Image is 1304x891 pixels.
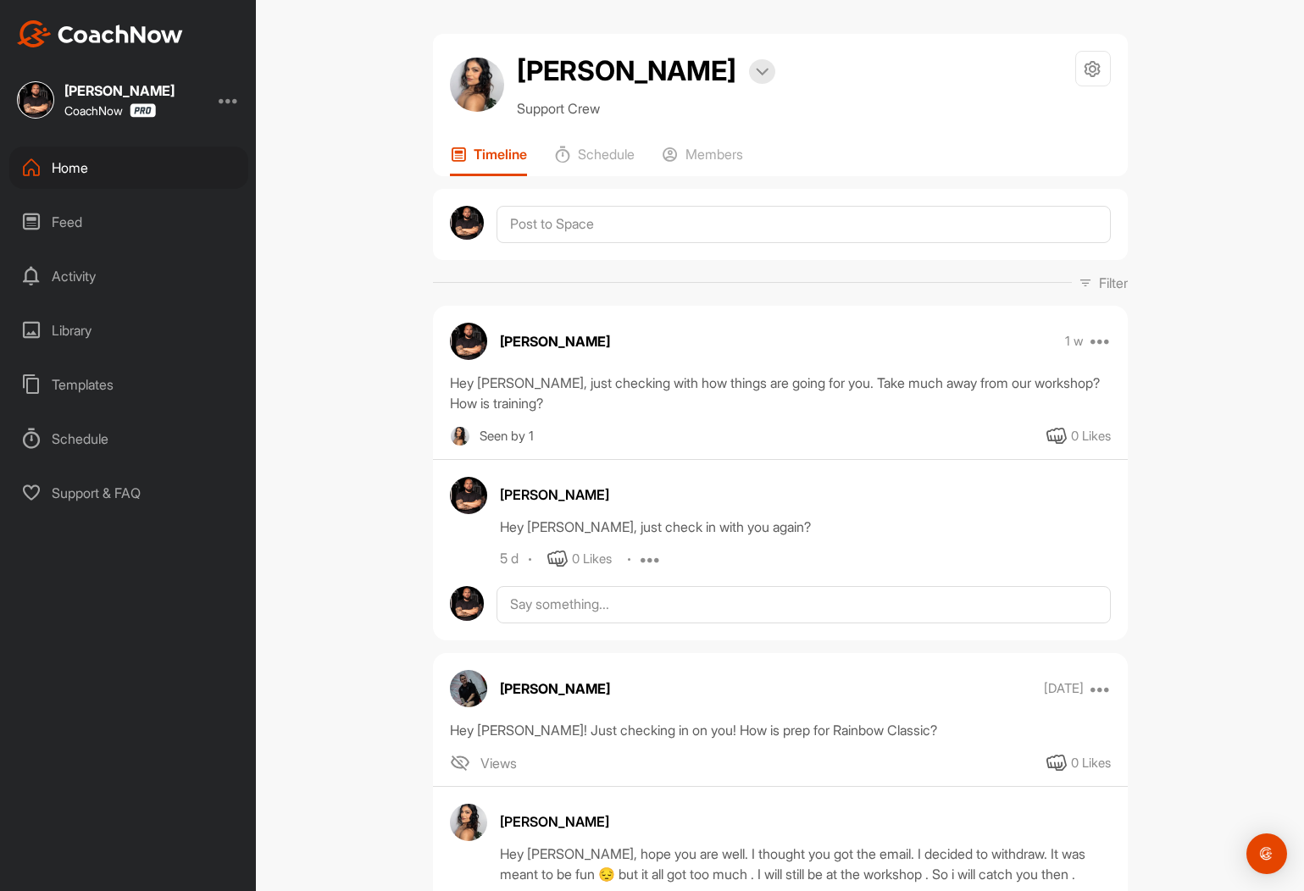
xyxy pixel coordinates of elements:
div: Templates [9,363,248,406]
div: 0 Likes [1071,427,1111,446]
div: Schedule [9,418,248,460]
p: [PERSON_NAME] [500,331,610,351]
span: Views [480,753,517,773]
img: square_885f4afea822e6bd3ffb8677b43e07ff.jpg [450,426,471,447]
img: avatar [450,323,487,360]
img: CoachNow [17,20,183,47]
img: avatar [450,206,485,241]
p: Schedule [578,146,635,163]
div: 0 Likes [572,550,612,569]
div: Support & FAQ [9,472,248,514]
img: avatar [450,477,487,514]
h2: [PERSON_NAME] [517,51,736,91]
div: [PERSON_NAME] [500,811,1111,832]
p: [PERSON_NAME] [500,678,610,699]
p: [DATE] [1044,680,1084,697]
div: Seen by 1 [480,426,534,447]
div: Open Intercom Messenger [1246,833,1287,874]
p: 1 w [1065,333,1084,350]
div: Home [9,147,248,189]
img: avatar [450,586,485,621]
img: arrow-down [756,68,769,76]
div: Feed [9,201,248,243]
div: 5 d [500,551,519,567]
div: 0 Likes [1071,754,1111,773]
img: avatar [450,58,504,112]
div: Hey [PERSON_NAME]! Just checking in on you! How is prep for Rainbow Classic? [450,720,1111,740]
div: Activity [9,255,248,297]
div: CoachNow [64,103,156,118]
div: [PERSON_NAME] [500,484,1111,505]
img: avatar [450,670,487,707]
img: icon [450,753,470,773]
p: Filter [1099,273,1128,293]
div: Library [9,309,248,351]
div: Hey [PERSON_NAME], just check in with you again? [500,517,1111,537]
div: Hey [PERSON_NAME], just checking with how things are going for you. Take much away from our works... [450,373,1111,413]
div: Hey [PERSON_NAME], hope you are well. I thought you got the email. I decided to withdraw. It was ... [500,844,1111,884]
p: Timeline [474,146,527,163]
img: square_e7f1524cf1e2191e5ad752e309cfe521.jpg [17,81,54,119]
img: CoachNow Pro [130,103,156,118]
div: [PERSON_NAME] [64,84,175,97]
p: Members [685,146,743,163]
p: Support Crew [517,98,775,119]
img: avatar [450,804,487,841]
